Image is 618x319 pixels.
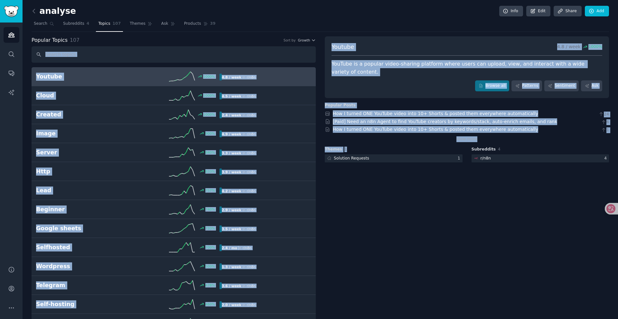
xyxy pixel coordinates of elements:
a: Solution Requests1 [325,154,463,162]
h2: Self-hosting [36,300,128,308]
b: 2.4 / mo [222,246,237,250]
span: Themes [130,21,145,27]
a: Image900%4.9 / weekin r/n8n [32,124,316,143]
div: 460 % [205,302,215,306]
span: Products [184,21,201,27]
h2: Http [36,168,128,176]
a: Info [499,6,523,17]
a: Browse all [475,80,510,91]
div: in [220,169,258,175]
a: Patterns [511,80,542,91]
div: Solution Requests [334,156,369,161]
span: 24 [598,112,609,117]
b: 3.9 / week [222,170,241,174]
div: 840 % [205,150,215,155]
h2: Wordpress [36,262,128,270]
b: 2.4 / week [222,113,241,117]
a: Cloud1000%4.5 / weekin r/n8n [32,86,316,105]
span: r/ n8n [247,132,256,136]
h2: Google sheets [36,224,128,232]
div: 700 % [205,245,215,250]
input: Search topics [32,46,316,63]
div: in [220,131,258,137]
a: Themes [127,19,154,32]
b: 3.3 / week [222,151,241,155]
span: r/ n8n [247,284,256,288]
img: n8n [474,156,478,160]
div: 1000 % [203,93,215,98]
span: Popular Topics [32,36,68,44]
div: in [220,187,258,194]
a: Ask [581,80,602,91]
div: in [220,244,254,251]
h2: Youtube [36,73,128,81]
span: r/ n8n [247,303,256,307]
div: in [220,93,258,99]
div: 900 % [205,131,215,136]
div: 1000 % [203,74,215,79]
b: 3.5 / week [222,227,241,231]
span: Youtube [332,43,354,51]
h2: Cloud [36,92,128,100]
div: 757 % [205,188,215,193]
a: Selfhosted700%2.4 / moin r/n8n [32,238,316,257]
span: Search [34,21,47,27]
span: r/ n8n [247,94,256,98]
span: r/ n8n [247,227,256,231]
div: 1000 % [203,112,215,117]
a: Products39 [182,19,218,32]
a: Wordpress500%1.3 / weekin r/n8n [32,257,316,276]
span: r/ n8n [242,246,251,250]
b: 4.2 / week [222,189,241,193]
a: Beginner740%2.9 / weekin r/n8n [32,200,316,219]
div: YouTube is a popular video-sharing platform where users can upload, view, and interact with a wid... [332,60,602,76]
div: Popular Posts [325,103,356,108]
span: 1000 % [588,44,602,50]
span: 4 [498,147,501,151]
h2: Lead [36,187,128,195]
span: 107 [70,37,80,43]
span: Subreddits [63,21,84,27]
a: Add [585,6,609,17]
a: [Paid] Need an n8n Agent to find YouTube creators by keywords/stack, auto-enrich emails, and rank [333,119,557,124]
a: Google sheets733%3.5 / weekin r/n8n [32,219,316,238]
div: 733 % [205,226,215,231]
a: How I turned ONE YouTube video into 10+ Shorts & posted them everywhere automatically [333,127,538,132]
span: Topics [98,21,110,27]
span: Growth [298,38,310,42]
div: in [220,263,258,270]
b: 4.5 / week [222,94,241,98]
div: 478 % [205,283,215,287]
h2: Created [36,111,128,119]
div: in [220,206,258,213]
span: r/ n8n [247,170,256,174]
b: 1.3 / week [222,265,241,269]
span: r/ n8n [247,113,256,117]
div: 4 [604,156,609,161]
div: in [220,301,258,308]
span: 39 [210,21,216,27]
b: 2.9 / week [222,208,241,212]
span: 4 [87,21,89,27]
span: 1 [601,127,609,133]
button: Growth [298,38,316,42]
div: r/ n8n [481,156,491,161]
img: GummySearch logo [4,6,19,17]
h2: Image [36,130,128,138]
a: Sentiment [544,80,579,91]
a: Topics107 [96,19,123,32]
div: 740 % [205,207,215,212]
span: Subreddits [472,147,496,152]
a: n8nr/n8n4 [472,154,609,162]
span: r/ n8n [247,151,256,155]
h2: Server [36,149,128,157]
a: Ask [159,19,177,32]
span: 1 [344,147,347,151]
a: Edit [526,6,550,17]
div: Sort by [284,38,296,42]
div: in [220,225,258,232]
span: 6 [601,119,609,125]
h2: analyse [32,6,76,16]
span: 107 [113,21,121,27]
div: 500 % [205,264,215,269]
